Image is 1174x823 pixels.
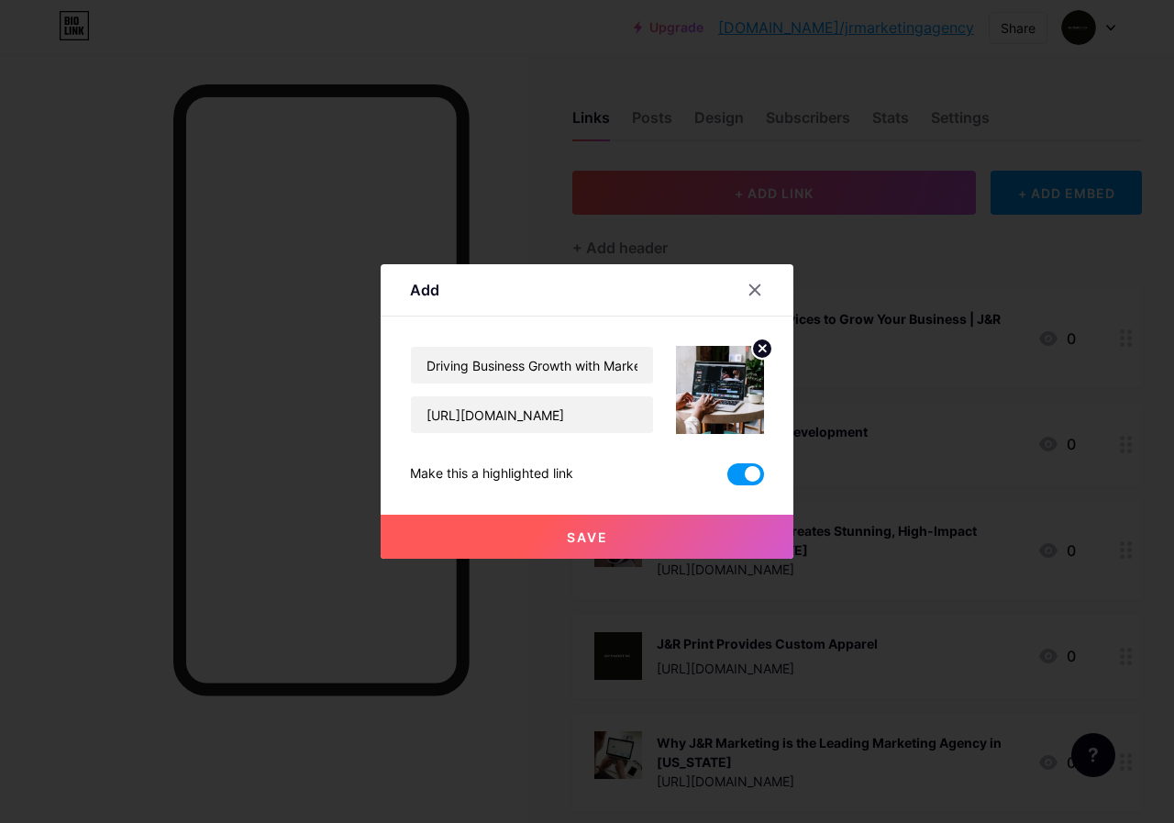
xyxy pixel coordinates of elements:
[410,463,573,485] div: Make this a highlighted link
[676,346,764,434] img: link_thumbnail
[410,279,439,301] div: Add
[567,529,608,545] span: Save
[411,396,653,433] input: URL
[381,515,793,559] button: Save
[411,347,653,384] input: Title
